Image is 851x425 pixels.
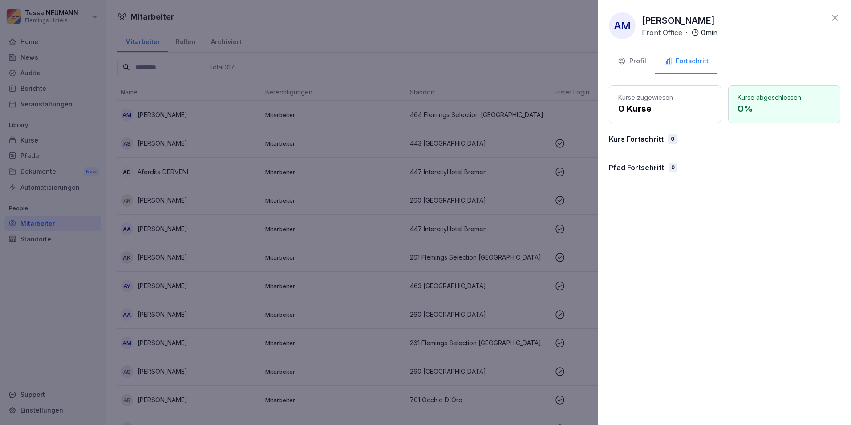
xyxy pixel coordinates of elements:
p: Front Office [642,27,682,38]
p: Kurse zugewiesen [618,93,712,102]
p: 0 Kurse [618,102,712,115]
p: 0 min [701,27,717,38]
div: 0 [669,163,677,172]
p: Pfad Fortschritt [609,162,664,173]
button: Profil [609,50,655,74]
p: 0 % [738,102,831,115]
p: Kurse abgeschlossen [738,93,831,102]
p: Kurs Fortschritt [609,134,664,144]
div: Fortschritt [664,56,709,66]
div: · [642,27,717,38]
button: Fortschritt [655,50,717,74]
p: [PERSON_NAME] [642,14,715,27]
div: AM [609,12,636,39]
div: 0 [668,134,677,144]
div: Profil [618,56,646,66]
